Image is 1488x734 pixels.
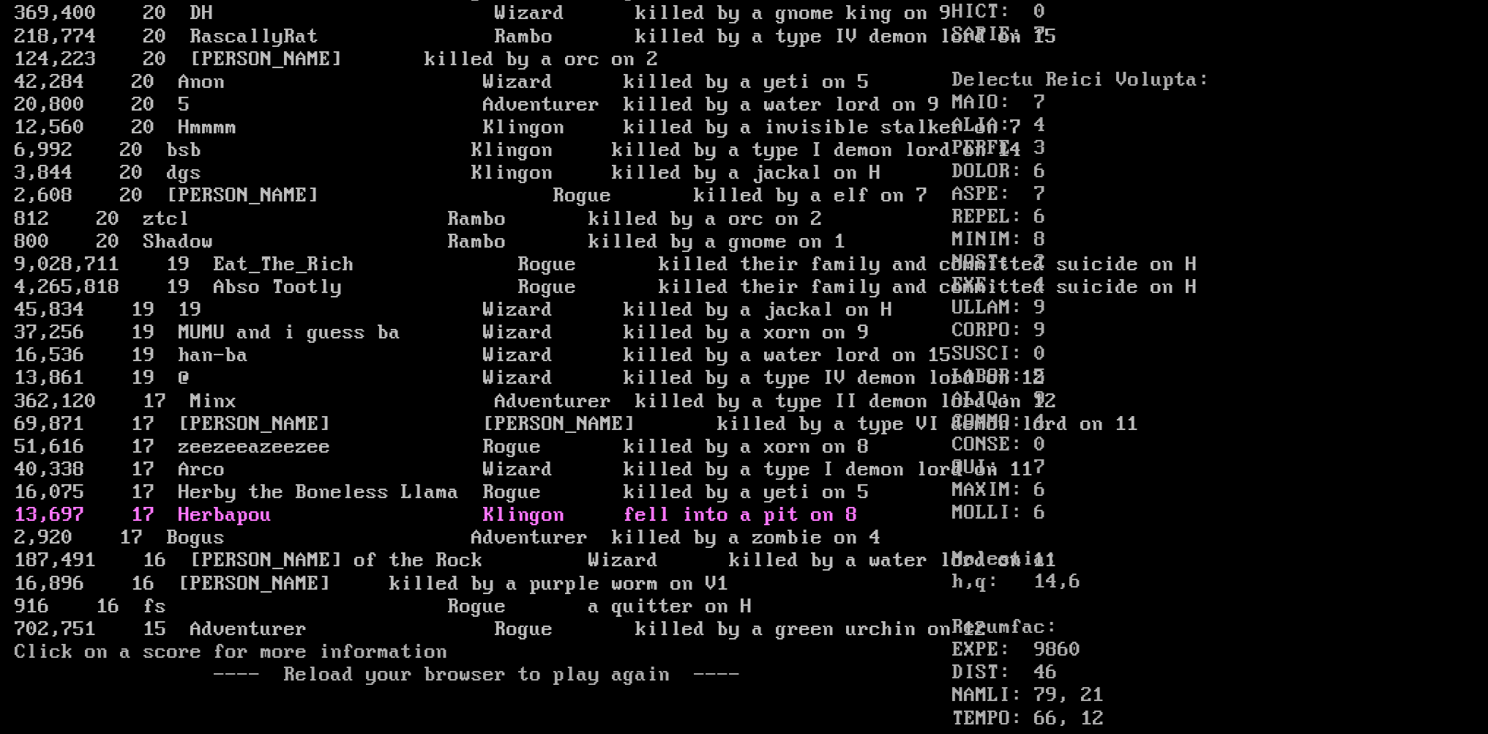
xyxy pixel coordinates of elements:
a: 42,284 20 Anon Wizard killed by a yeti on 5 [15,70,870,94]
a: 45,834 19 19 Wizard killed by a jackal on H [15,298,893,322]
a: 369,400 20 DH Wizard killed by a gnome king on 9 [15,1,952,25]
a: 16,075 17 Herby the Boneless Llama Rogue killed by a yeti on 5 [15,481,870,504]
a: 124,223 20 [PERSON_NAME] killed by a orc on 2 [15,48,659,71]
a: 16,896 16 [PERSON_NAME] killed by a purple worm on V1 [15,572,729,596]
a: 20,800 20 5 Adventurer killed by a water lord on 9 [15,93,940,116]
a: 812 20 ztcl Rambo killed by a orc on 2 [15,207,823,231]
a: 16,536 19 han-ba Wizard killed by a water lord on 15 [15,344,952,367]
a: 916 16 fs Rogue a quitter on H [15,595,752,618]
a: 3,844 20 dgs Klingon killed by a jackal on H [15,161,881,185]
a: 4,265,818 19 Abso Tootly Rogue killed their family and committed suicide on H [15,275,1197,299]
a: 13,861 19 @ Wizard killed by a type IV demon lord on 12 [15,366,1045,390]
a: 69,871 17 [PERSON_NAME] [PERSON_NAME] killed by a type VI demon lord on 11 [15,412,1139,436]
a: 218,774 20 RascallyRat Rambo killed by a type IV demon lord on 15 [15,25,1057,48]
a: 9,028,711 19 Eat_The_Rich Rogue killed their family and committed suicide on H [15,253,1197,276]
a: 2,608 20 [PERSON_NAME] Rogue killed by a elf on 7 [15,184,928,207]
a: 187,491 16 [PERSON_NAME] of the Rock Wizard killed by a water lord on 11 [15,549,1057,572]
a: 13,697 17 Herbapou Klingon fell into a pit on 8 [15,503,858,527]
a: 12,560 20 Hmmmm Klingon killed by a invisible stalker on 7 [15,116,1022,139]
a: 51,616 17 zeezeeazeezee Rogue killed by a xorn on 8 [15,435,870,459]
a: 37,256 19 MUMU and i guess ba Wizard killed by a xorn on 9 [15,321,870,344]
a: 702,751 15 Adventurer Rogue killed by a green urchin on 12 [15,618,987,641]
a: 2,920 17 Bogus Adventurer killed by a zombie on 4 [15,526,881,549]
a: 6,992 20 bsb Klingon killed by a type I demon lord on 14 [15,138,1022,162]
a: 800 20 Shadow Rambo killed by a gnome on 1 [15,230,846,253]
a: 362,120 17 Minx Adventurer killed by a type II demon lord on 12 [15,390,1057,413]
a: 40,338 17 Arco Wizard killed by a type I demon lord on 11 [15,458,1033,481]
